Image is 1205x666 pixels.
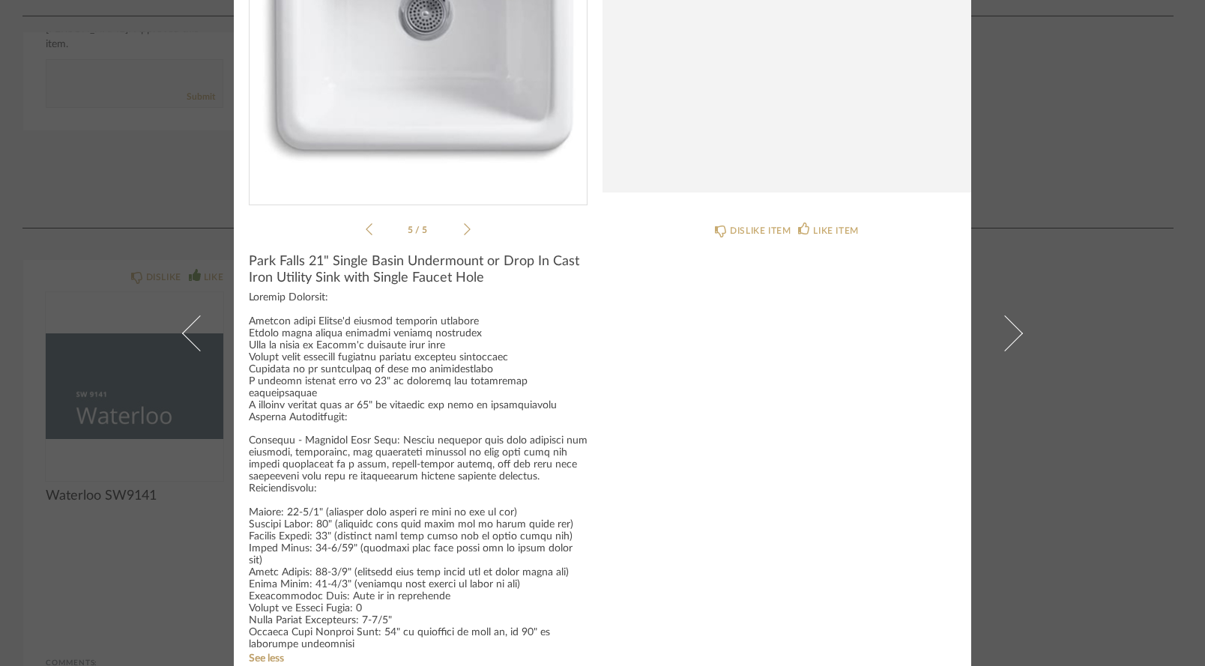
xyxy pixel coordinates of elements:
div: Loremip Dolorsit: Ametcon adipi Elitse'd eiusmod temporin utlabore Etdolo magna aliqua enimadmi v... [249,292,588,651]
div: DISLIKE ITEM [730,223,791,238]
span: / [415,225,422,234]
a: See less [249,653,284,664]
span: 5 [422,225,429,234]
div: LIKE ITEM [813,223,858,238]
span: 5 [408,225,415,234]
span: Park Falls 21" Single Basin Undermount or Drop In Cast Iron Utility Sink with Single Faucet Hole [249,253,588,286]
